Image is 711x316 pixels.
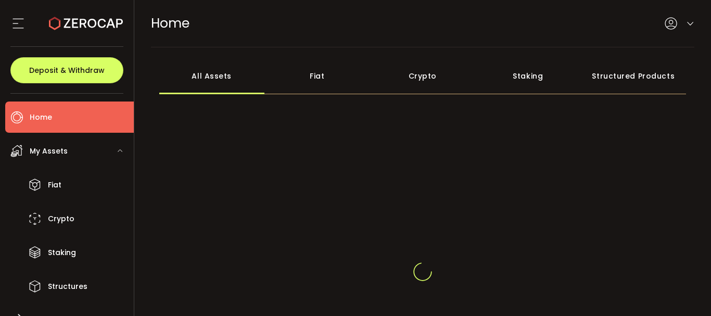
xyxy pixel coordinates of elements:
span: Home [151,14,189,32]
span: My Assets [30,144,68,159]
span: Fiat [48,178,61,193]
div: All Assets [159,58,265,94]
span: Staking [48,245,76,260]
span: Crypto [48,211,74,226]
span: Structures [48,279,87,294]
div: Fiat [264,58,370,94]
span: Deposit & Withdraw [29,67,105,74]
div: Staking [475,58,581,94]
button: Deposit & Withdraw [10,57,123,83]
span: Home [30,110,52,125]
div: Structured Products [581,58,687,94]
div: Crypto [370,58,476,94]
